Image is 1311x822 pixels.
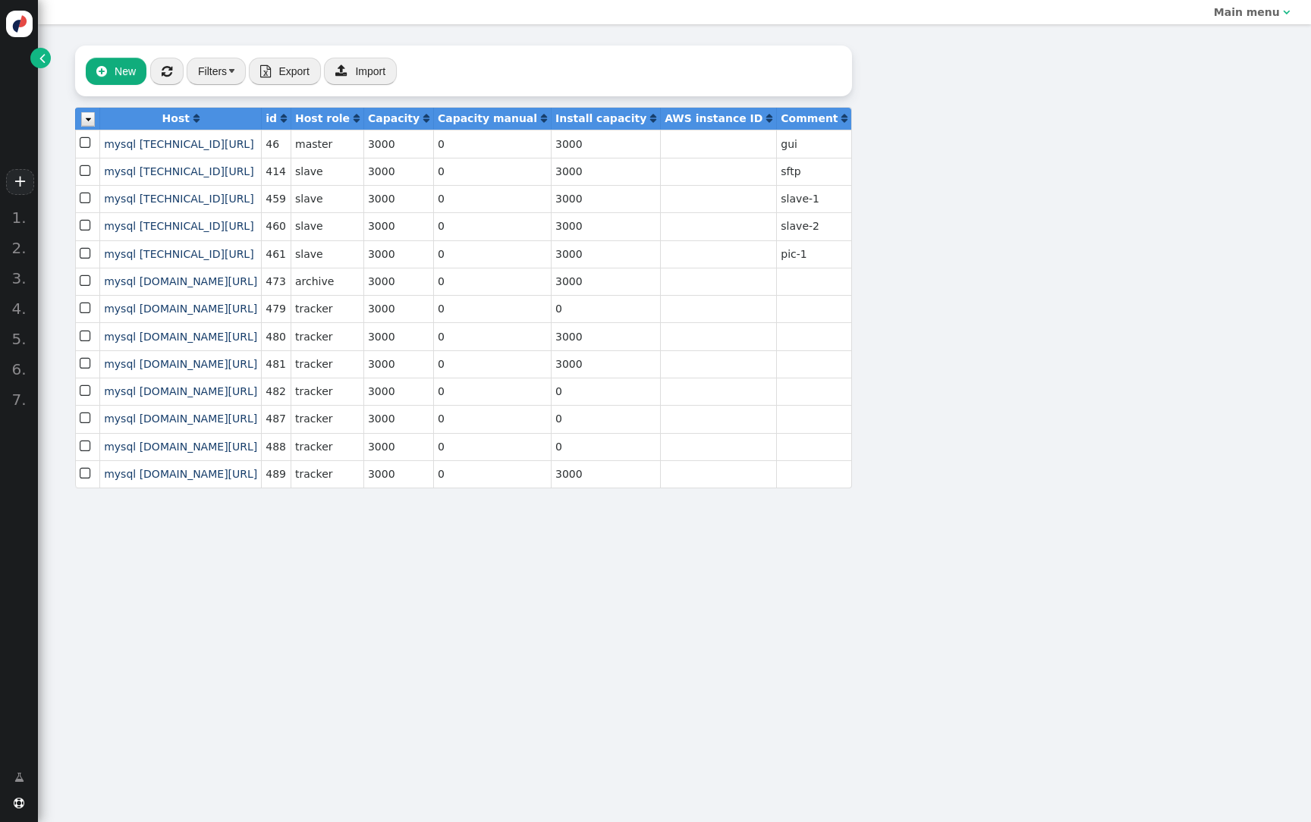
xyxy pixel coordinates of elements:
[363,240,433,268] td: 3000
[4,764,35,791] a: 
[187,58,246,85] button: Filters
[261,295,291,322] td: 479
[193,113,200,124] span: Click to sort
[104,303,257,315] a: mysql [DOMAIN_NAME][URL]
[291,185,363,212] td: slave
[781,112,838,124] b: Comment
[162,112,190,124] b: Host
[766,113,772,124] span: Click to sort
[1214,6,1280,18] b: Main menu
[80,271,93,291] span: 
[766,112,772,124] a: 
[278,65,309,77] span: Export
[291,212,363,240] td: slave
[80,381,93,401] span: 
[776,212,851,240] td: slave-2
[433,240,551,268] td: 0
[551,130,660,157] td: 3000
[354,113,360,124] span: Click to sort
[433,460,551,488] td: 0
[433,295,551,322] td: 0
[291,460,363,488] td: tracker
[291,295,363,322] td: tracker
[261,460,291,488] td: 489
[551,185,660,212] td: 3000
[6,169,33,195] a: +
[104,193,253,205] span: mysql [TECHNICAL_ID][URL]
[433,405,551,432] td: 0
[551,268,660,295] td: 3000
[104,220,253,232] a: mysql [TECHNICAL_ID][URL]
[438,112,537,124] b: Capacity manual
[80,133,93,153] span: 
[193,112,200,124] a: 
[39,50,46,66] span: 
[841,112,847,124] a: 
[368,112,420,124] b: Capacity
[80,326,93,347] span: 
[841,113,847,124] span: Click to sort
[96,65,107,77] span: 
[104,385,257,397] a: mysql [DOMAIN_NAME][URL]
[433,130,551,157] td: 0
[551,158,660,185] td: 3000
[650,112,656,124] a: 
[423,112,429,124] a: 
[104,275,257,287] a: mysql [DOMAIN_NAME][URL]
[80,353,93,374] span: 
[433,212,551,240] td: 0
[261,185,291,212] td: 459
[80,436,93,456] span: 
[291,350,363,378] td: tracker
[363,212,433,240] td: 3000
[229,69,234,73] img: trigger_black.png
[551,322,660,350] td: 3000
[162,65,172,77] span: 
[551,240,660,268] td: 3000
[81,112,95,127] img: icon_dropdown_trigger.png
[261,378,291,405] td: 482
[776,240,851,268] td: pic-1
[363,405,433,432] td: 3000
[650,113,656,124] span: Click to sort
[551,433,660,460] td: 0
[433,433,551,460] td: 0
[363,158,433,185] td: 3000
[14,798,24,808] span: 
[335,64,347,77] span: 
[363,378,433,405] td: 3000
[281,113,287,124] span: Click to sort
[80,298,93,318] span: 
[291,130,363,157] td: master
[261,268,291,295] td: 473
[104,138,253,150] a: mysql [TECHNICAL_ID][URL]
[433,322,551,350] td: 0
[363,185,433,212] td: 3000
[14,770,24,786] span: 
[261,240,291,268] td: 461
[80,161,93,181] span: 
[551,405,660,432] td: 0
[541,113,547,124] span: Click to sort
[261,212,291,240] td: 460
[363,130,433,157] td: 3000
[555,112,646,124] b: Install capacity
[423,113,429,124] span: Click to sort
[80,408,93,428] span: 
[104,413,257,425] span: mysql [DOMAIN_NAME][URL]
[363,460,433,488] td: 3000
[104,441,257,453] a: mysql [DOMAIN_NAME][URL]
[433,158,551,185] td: 0
[776,130,851,157] td: gui
[261,433,291,460] td: 488
[551,350,660,378] td: 3000
[104,248,253,260] a: mysql [TECHNICAL_ID][URL]
[150,58,184,85] button: 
